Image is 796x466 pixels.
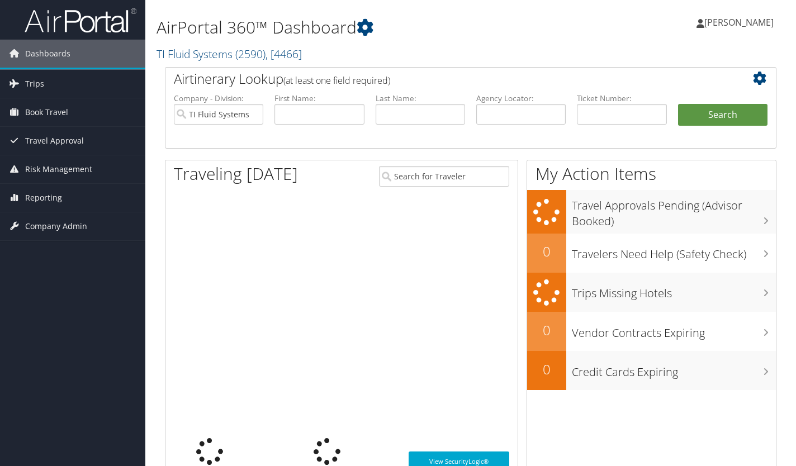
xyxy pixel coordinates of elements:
[704,16,774,28] span: [PERSON_NAME]
[572,280,776,301] h3: Trips Missing Hotels
[174,93,263,104] label: Company - Division:
[174,69,717,88] h2: Airtinerary Lookup
[476,93,566,104] label: Agency Locator:
[25,155,92,183] span: Risk Management
[696,6,785,39] a: [PERSON_NAME]
[25,40,70,68] span: Dashboards
[572,359,776,380] h3: Credit Cards Expiring
[527,360,566,379] h2: 0
[527,162,776,186] h1: My Action Items
[274,93,364,104] label: First Name:
[25,98,68,126] span: Book Travel
[527,190,776,233] a: Travel Approvals Pending (Advisor Booked)
[572,241,776,262] h3: Travelers Need Help (Safety Check)
[157,46,302,61] a: TI Fluid Systems
[235,46,266,61] span: ( 2590 )
[376,93,465,104] label: Last Name:
[527,321,566,340] h2: 0
[25,212,87,240] span: Company Admin
[572,192,776,229] h3: Travel Approvals Pending (Advisor Booked)
[25,70,44,98] span: Trips
[572,320,776,341] h3: Vendor Contracts Expiring
[25,184,62,212] span: Reporting
[283,74,390,87] span: (at least one field required)
[678,104,767,126] button: Search
[25,127,84,155] span: Travel Approval
[527,273,776,312] a: Trips Missing Hotels
[266,46,302,61] span: , [ 4466 ]
[527,242,566,261] h2: 0
[527,312,776,351] a: 0Vendor Contracts Expiring
[577,93,666,104] label: Ticket Number:
[527,351,776,390] a: 0Credit Cards Expiring
[174,162,298,186] h1: Traveling [DATE]
[379,166,509,187] input: Search for Traveler
[157,16,575,39] h1: AirPortal 360™ Dashboard
[25,7,136,34] img: airportal-logo.png
[527,234,776,273] a: 0Travelers Need Help (Safety Check)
